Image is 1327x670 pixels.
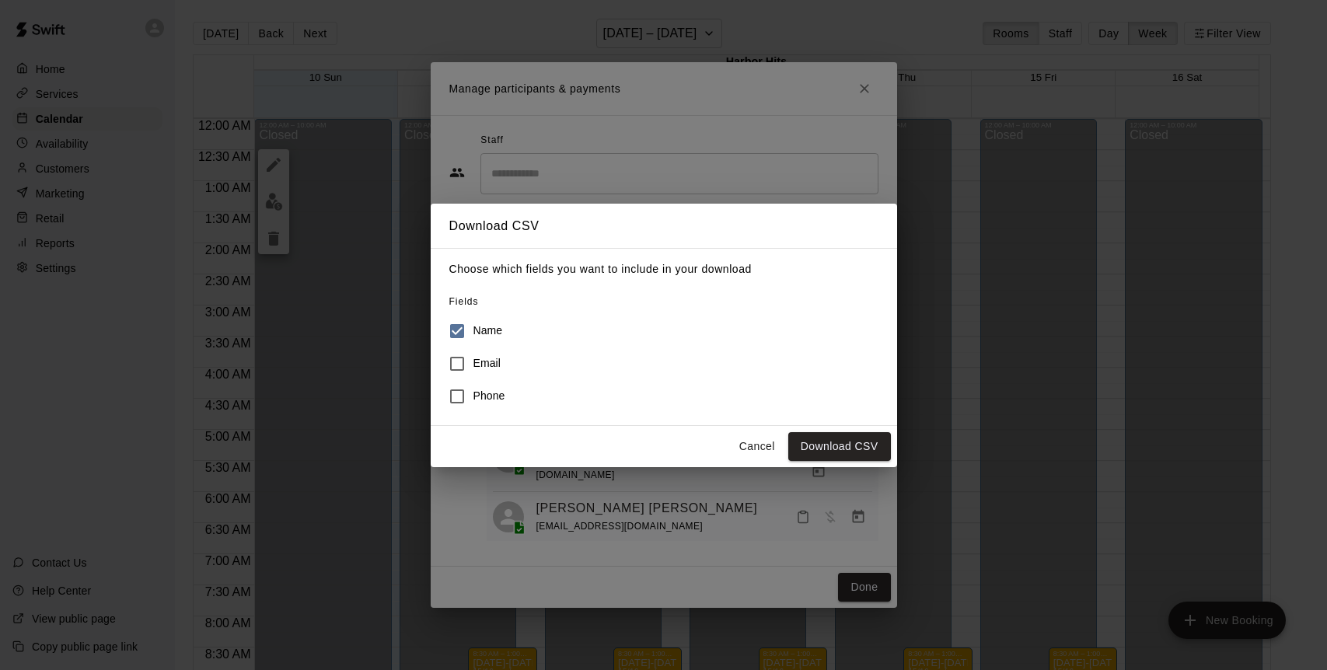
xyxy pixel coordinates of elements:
p: Choose which fields you want to include in your download [449,261,878,277]
button: Download CSV [788,432,891,461]
h6: Phone [473,388,505,405]
button: Cancel [732,432,782,461]
h6: Email [473,355,501,372]
span: Fields [449,296,479,307]
h2: Download CSV [431,204,897,249]
h6: Name [473,323,503,340]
